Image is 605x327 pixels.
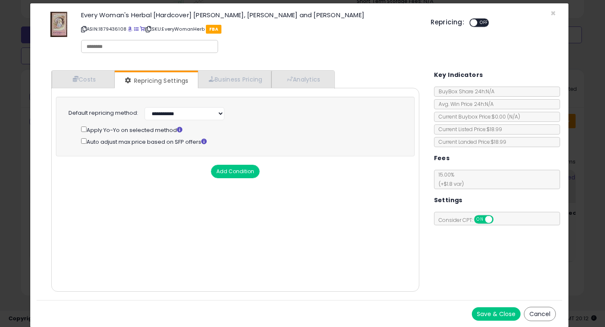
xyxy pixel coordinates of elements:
span: Consider CPT: [434,216,505,224]
a: All offer listings [134,26,139,32]
button: Save & Close [472,307,521,321]
h3: Every Woman's Herbal [Hardcover] [PERSON_NAME], [PERSON_NAME] and [PERSON_NAME] [81,12,418,18]
span: Current Listed Price: $18.99 [434,126,502,133]
span: Current Landed Price: $18.99 [434,138,506,145]
a: Analytics [271,71,334,88]
span: ON [475,216,485,223]
span: FBA [206,25,221,34]
div: Apply Yo-Yo on selected method [81,125,403,134]
a: Repricing Settings [115,72,197,89]
a: Your listing only [140,26,145,32]
h5: Key Indicators [434,70,483,80]
img: 51OLuazOrQL._SL60_.jpg [50,12,67,37]
span: OFF [477,19,491,26]
span: ( N/A ) [507,113,520,120]
button: Cancel [524,307,556,321]
div: Auto adjust max price based on SFP offers [81,137,403,146]
span: (+$1.8 var) [434,180,464,187]
span: BuyBox Share 24h: N/A [434,88,495,95]
p: ASIN: 1879436108 | SKU: EveryWomanHerb [81,22,418,36]
span: × [550,7,556,19]
a: Business Pricing [198,71,271,88]
span: OFF [492,216,505,223]
span: Avg. Win Price 24h: N/A [434,100,494,108]
span: $0.00 [492,113,520,120]
a: Costs [52,71,115,88]
a: BuyBox page [128,26,132,32]
h5: Repricing: [431,19,464,26]
label: Default repricing method: [68,109,138,117]
h5: Fees [434,153,450,163]
h5: Settings [434,195,463,206]
span: Current Buybox Price: [434,113,520,120]
span: 15.00 % [434,171,464,187]
button: Add Condition [211,165,260,178]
